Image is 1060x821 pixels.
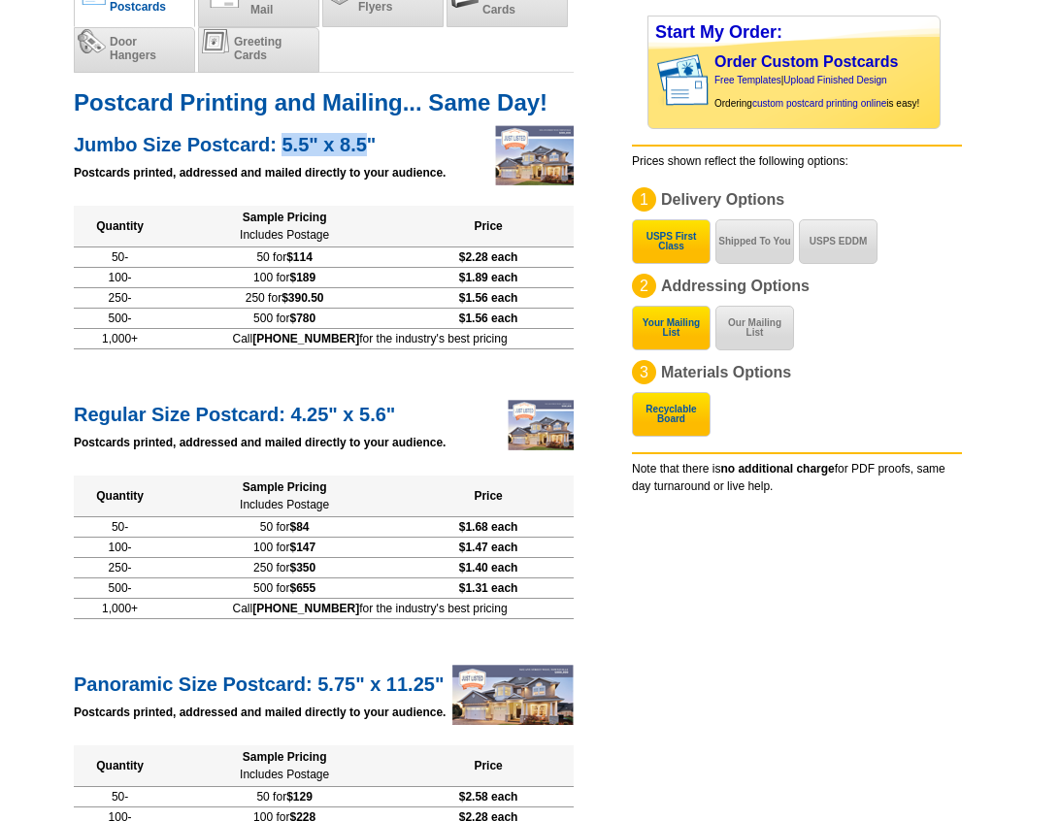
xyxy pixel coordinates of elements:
td: 1,000+ [74,598,166,618]
h2: Jumbo Size Postcard: 5.5" x 8.5" [74,128,574,156]
strong: Postcards printed, addressed and mailed directly to your audience. [74,436,446,449]
td: 250 for [166,557,403,577]
td: 50- [74,516,166,537]
span: | Ordering is easy! [714,75,919,109]
th: Sample Pricing [166,745,403,787]
span: $390.50 [282,291,323,305]
td: 50 for [166,786,403,806]
a: Free Templates [714,75,781,85]
a: Order Custom Postcards [714,53,898,70]
td: 50 for [166,246,403,267]
a: Upload Finished Design [783,75,886,85]
span: Includes Postage [240,228,329,242]
td: 500- [74,308,166,328]
span: Materials Options [661,364,791,380]
span: $189 [289,271,315,284]
span: $2.58 each [459,790,518,804]
button: Recyclable Board [632,392,711,437]
td: 50- [74,246,166,267]
span: $350 [289,561,315,575]
th: Price [403,476,574,517]
span: $147 [289,541,315,554]
td: 250- [74,557,166,577]
div: 3 [632,360,656,384]
td: 500- [74,577,166,598]
button: Our Mailing List [715,306,794,350]
span: $655 [289,581,315,595]
span: $129 [286,790,313,804]
th: Price [403,745,574,787]
h1: Postcard Printing and Mailing... Same Day! [74,92,574,113]
td: Call for the industry's best pricing [166,328,574,348]
img: doorhangers.png [78,29,106,53]
img: greetingcards.png [202,29,230,53]
span: Delivery Options [661,191,784,208]
span: $780 [289,312,315,325]
span: Door Hangers [110,35,156,62]
th: Sample Pricing [166,206,403,247]
strong: Postcards printed, addressed and mailed directly to your audience. [74,706,446,719]
div: 2 [632,274,656,298]
div: 1 [632,187,656,212]
strong: Postcards printed, addressed and mailed directly to your audience. [74,166,446,180]
td: 250- [74,287,166,308]
span: $1.56 each [459,312,518,325]
span: $1.40 each [459,561,518,575]
h2: Panoramic Size Postcard: 5.75" x 11.25" [74,668,574,696]
th: Quantity [74,745,166,787]
button: Shipped To You [715,219,794,264]
button: USPS First Class [632,219,711,264]
button: USPS EDDM [799,219,878,264]
img: background image for postcard [648,49,664,113]
div: Start My Order: [648,16,940,49]
b: [PHONE_NUMBER] [252,602,359,615]
iframe: LiveChat chat widget [672,370,1060,821]
td: 500 for [166,308,403,328]
h2: Regular Size Postcard: 4.25" x 5.6" [74,398,574,426]
td: 100- [74,537,166,557]
span: $1.47 each [459,541,518,554]
span: Addressing Options [661,278,810,294]
td: 50- [74,786,166,806]
td: Call for the industry's best pricing [166,598,574,618]
span: $1.31 each [459,581,518,595]
th: Quantity [74,476,166,517]
td: 100 for [166,267,403,287]
img: post card showing stamp and address area [653,49,722,113]
span: Includes Postage [240,498,329,511]
b: [PHONE_NUMBER] [252,332,359,345]
div: Note that there is for PDF proofs, same day turnaround or live help. [632,452,962,495]
td: 100- [74,267,166,287]
td: 500 for [166,577,403,598]
th: Sample Pricing [166,476,403,517]
span: $1.56 each [459,291,518,305]
td: 250 for [166,287,403,308]
a: custom postcard printing online [752,98,886,109]
td: 1,000+ [74,328,166,348]
span: Prices shown reflect the following options: [632,154,848,168]
td: 100 for [166,537,403,557]
span: Greeting Cards [234,35,282,62]
span: $1.89 each [459,271,518,284]
button: Your Mailing List [632,306,711,350]
span: $114 [286,250,313,264]
span: $84 [289,520,309,534]
th: Price [403,206,574,247]
td: 50 for [166,516,403,537]
span: Includes Postage [240,768,329,781]
span: $1.68 each [459,520,518,534]
th: Quantity [74,206,166,247]
span: $2.28 each [459,250,518,264]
